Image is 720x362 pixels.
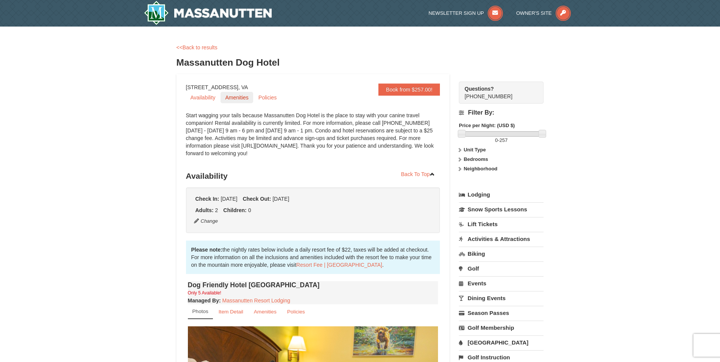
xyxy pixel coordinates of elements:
[459,247,544,261] a: Biking
[186,112,440,165] div: Start wagging your tails because Massanutten Dog Hotel is the place to stay with your canine trav...
[195,207,214,213] strong: Adults:
[464,147,486,153] strong: Unit Type
[273,196,289,202] span: [DATE]
[459,321,544,335] a: Golf Membership
[219,309,243,315] small: Item Detail
[459,137,544,144] label: -
[459,109,544,116] h4: Filter By:
[191,247,222,253] strong: Please note:
[516,10,571,16] a: Owner's Site
[249,304,282,319] a: Amenities
[459,306,544,320] a: Season Passes
[465,86,494,92] strong: Questions?
[378,83,440,96] a: Book from $257.00!
[192,308,208,314] small: Photos
[429,10,484,16] span: Newsletter Sign Up
[186,241,440,274] div: the nightly rates below include a daily resort fee of $22, taxes will be added at checkout. For m...
[176,44,217,50] a: <<Back to results
[188,304,213,319] a: Photos
[282,304,310,319] a: Policies
[215,207,218,213] span: 2
[287,309,305,315] small: Policies
[516,10,552,16] span: Owner's Site
[465,85,530,99] span: [PHONE_NUMBER]
[459,202,544,216] a: Snow Sports Lessons
[144,1,272,25] img: Massanutten Resort Logo
[188,297,221,304] strong: :
[188,281,438,289] h4: Dog Friendly Hotel [GEOGRAPHIC_DATA]
[495,137,498,143] span: 0
[186,168,440,184] h3: Availability
[214,304,248,319] a: Item Detail
[176,55,544,70] h3: Massanutten Dog Hotel
[499,137,508,143] span: 257
[221,92,253,103] a: Amenities
[429,10,503,16] a: Newsletter Sign Up
[396,168,440,180] a: Back To Top
[188,290,221,296] small: Only 5 Available!
[222,297,290,304] a: Massanutten Resort Lodging
[194,217,219,225] button: Change
[459,276,544,290] a: Events
[144,1,272,25] a: Massanutten Resort
[459,291,544,305] a: Dining Events
[223,207,246,213] strong: Children:
[254,92,281,103] a: Policies
[254,309,277,315] small: Amenities
[195,196,219,202] strong: Check In:
[459,217,544,231] a: Lift Tickets
[459,261,544,275] a: Golf
[221,196,237,202] span: [DATE]
[248,207,251,213] span: 0
[464,166,498,172] strong: Neighborhood
[243,196,271,202] strong: Check Out:
[186,92,220,103] a: Availability
[296,262,382,268] a: Resort Fee | [GEOGRAPHIC_DATA]
[464,156,488,162] strong: Bedrooms
[188,297,219,304] span: Managed By
[459,188,544,201] a: Lodging
[459,232,544,246] a: Activities & Attractions
[459,335,544,349] a: [GEOGRAPHIC_DATA]
[459,123,515,128] strong: Price per Night: (USD $)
